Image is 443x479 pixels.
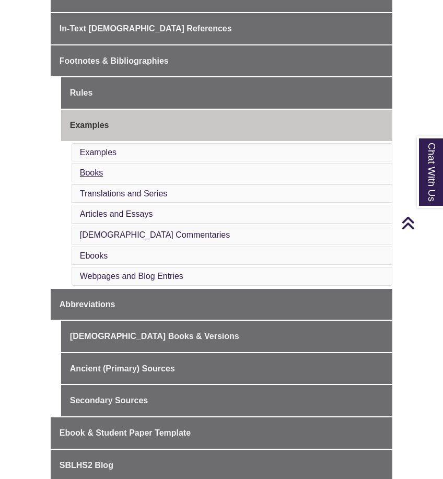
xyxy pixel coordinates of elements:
span: SBLHS2 Blog [60,461,113,470]
a: Webpages and Blog Entries [80,272,183,281]
a: Ebooks [80,251,108,260]
span: Abbreviations [60,300,115,309]
span: Ebook & Student Paper Template [60,428,191,437]
a: [DEMOGRAPHIC_DATA] Commentaries [80,230,230,239]
a: Examples [80,148,116,157]
a: [DEMOGRAPHIC_DATA] Books & Versions [61,321,392,352]
a: Ancient (Primary) Sources [61,353,392,384]
a: Rules [61,77,392,109]
a: Articles and Essays [80,209,153,218]
span: Footnotes & Bibliographies [60,56,169,65]
a: In-Text [DEMOGRAPHIC_DATA] References [51,13,392,44]
a: Ebook & Student Paper Template [51,417,392,449]
a: Examples [61,110,392,141]
a: Back to Top [401,216,440,230]
a: Footnotes & Bibliographies [51,45,392,77]
a: Books [80,168,103,177]
a: Abbreviations [51,289,392,320]
a: Translations and Series [80,189,168,198]
a: Secondary Sources [61,385,392,416]
span: In-Text [DEMOGRAPHIC_DATA] References [60,24,232,33]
